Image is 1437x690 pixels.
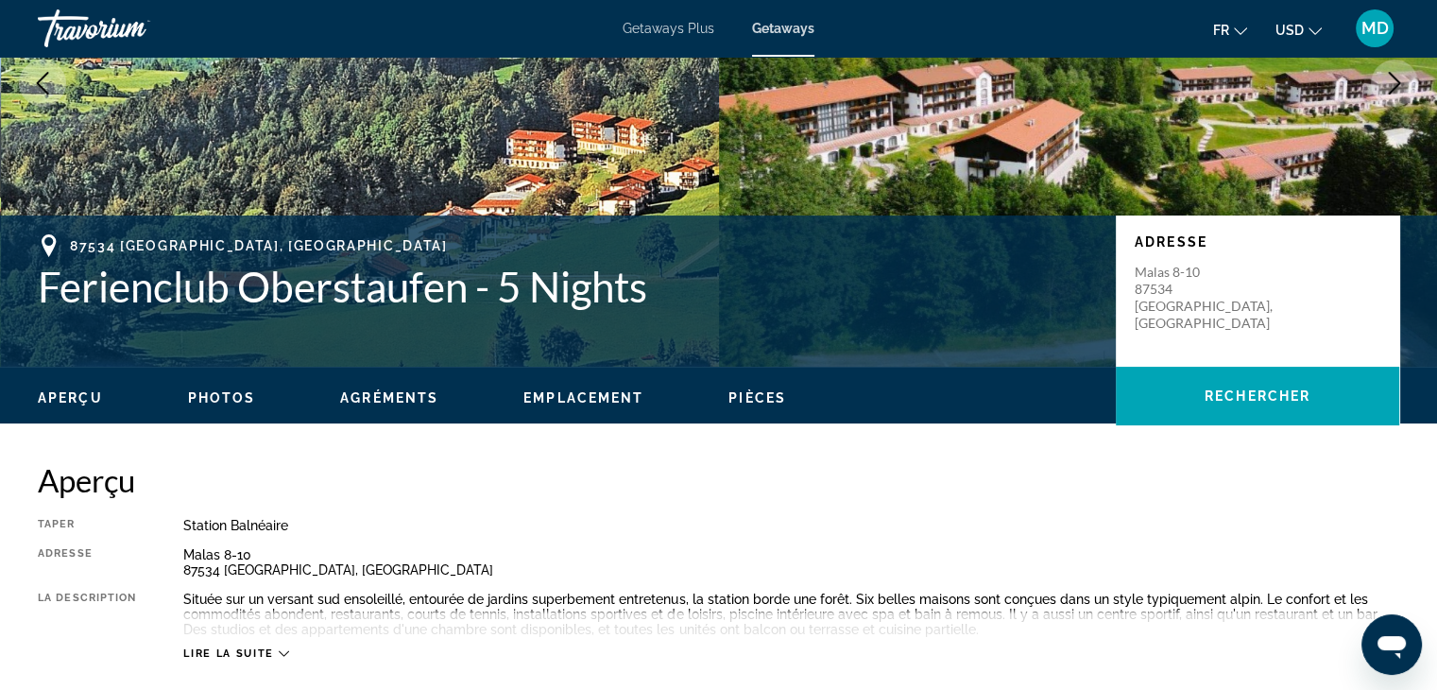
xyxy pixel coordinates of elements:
span: USD [1275,23,1304,38]
button: Lire la suite [183,647,288,661]
span: Agréments [340,390,438,405]
button: Emplacement [523,389,643,406]
span: MD [1361,19,1389,38]
span: Photos [188,390,256,405]
a: Getaways [752,21,814,36]
button: Rechercher [1116,367,1399,425]
button: Agréments [340,389,438,406]
a: Getaways Plus [623,21,714,36]
div: Malas 8-10 87534 [GEOGRAPHIC_DATA], [GEOGRAPHIC_DATA] [183,547,1399,578]
p: Malas 8-10 87534 [GEOGRAPHIC_DATA], [GEOGRAPHIC_DATA] [1135,264,1286,332]
span: Emplacement [523,390,643,405]
button: Previous image [19,60,66,107]
h2: Aperçu [38,461,1399,499]
span: Rechercher [1205,388,1310,404]
button: Photos [188,389,256,406]
p: Adresse [1135,234,1380,250]
button: Pièces [728,389,786,406]
span: fr [1213,23,1229,38]
span: Lire la suite [183,647,273,660]
h1: Ferienclub Oberstaufen - 5 Nights [38,262,1097,311]
div: La description [38,592,136,637]
a: Travorium [38,4,227,53]
span: 87534 [GEOGRAPHIC_DATA], [GEOGRAPHIC_DATA] [70,238,448,253]
div: Station balnéaire [183,518,1399,533]
button: Next image [1371,60,1418,107]
div: Située sur un versant sud ensoleillé, entourée de jardins superbement entretenus, la station bord... [183,592,1399,637]
span: Pièces [728,390,786,405]
button: Aperçu [38,389,103,406]
div: Taper [38,518,136,533]
button: User Menu [1350,9,1399,48]
span: Aperçu [38,390,103,405]
button: Change currency [1275,16,1322,43]
div: Adresse [38,547,136,578]
iframe: Bouton de lancement de la fenêtre de messagerie [1361,614,1422,675]
button: Change language [1213,16,1247,43]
